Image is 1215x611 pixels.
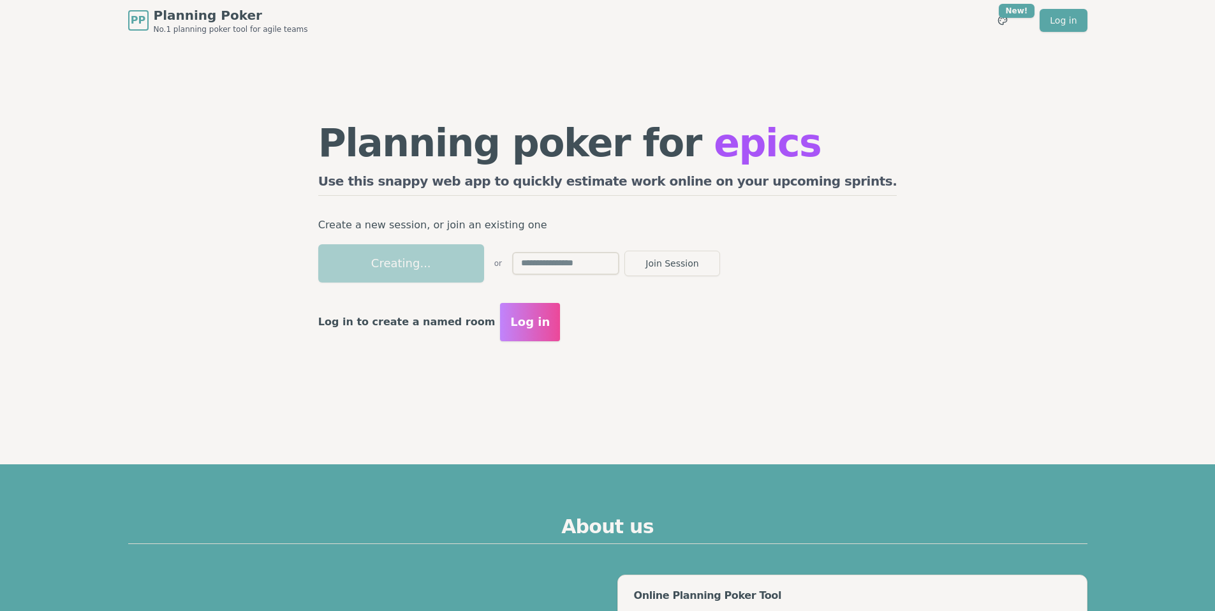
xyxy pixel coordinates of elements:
[128,6,308,34] a: PPPlanning PokerNo.1 planning poker tool for agile teams
[318,216,897,234] p: Create a new session, or join an existing one
[510,313,550,331] span: Log in
[128,515,1087,544] h2: About us
[318,124,897,162] h1: Planning poker for
[494,258,502,269] span: or
[500,303,560,341] button: Log in
[1040,9,1087,32] a: Log in
[999,4,1035,18] div: New!
[318,313,496,331] p: Log in to create a named room
[131,13,145,28] span: PP
[318,172,897,196] h2: Use this snappy web app to quickly estimate work online on your upcoming sprints.
[633,591,1071,601] div: Online Planning Poker Tool
[991,9,1014,32] button: New!
[154,24,308,34] span: No.1 planning poker tool for agile teams
[624,251,720,276] button: Join Session
[714,121,821,165] span: epics
[154,6,308,24] span: Planning Poker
